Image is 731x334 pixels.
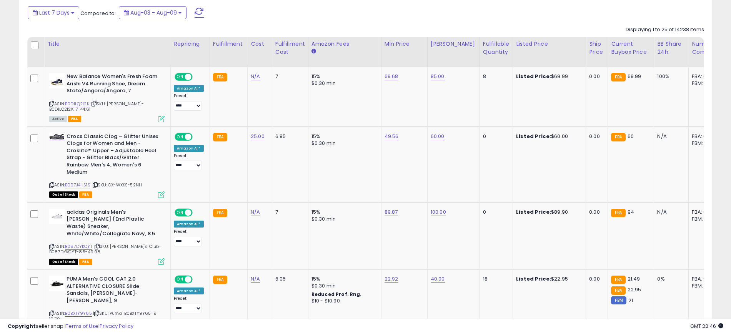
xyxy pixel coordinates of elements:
div: $22.95 [516,276,580,282]
a: B0D1LQ212K [65,101,89,107]
div: Fulfillment [213,40,244,48]
span: Aug-03 - Aug-09 [130,9,177,17]
span: 22.95 [628,286,641,293]
div: $0.30 min [311,282,375,289]
button: Aug-03 - Aug-09 [119,6,186,19]
span: 21.49 [628,275,640,282]
b: Crocs Classic Clog – Glitter Unisex Clogs for Women and Men - Croslite™ Upper – Adjustable Heel S... [67,133,160,178]
div: 7 [275,73,302,80]
div: 0.00 [589,209,602,216]
div: 100% [657,73,683,80]
span: Last 7 Days [39,9,70,17]
small: FBM [611,296,626,304]
a: 40.00 [431,275,445,283]
div: 0.00 [589,73,602,80]
div: Min Price [385,40,424,48]
div: Current Buybox Price [611,40,651,56]
a: 25.00 [251,133,265,140]
div: BB Share 24h. [657,40,685,56]
div: $0.30 min [311,140,375,147]
div: Cost [251,40,269,48]
span: | SKU: CX-WXKS-52NH [92,182,142,188]
span: FBA [68,116,81,122]
small: FBA [213,73,227,81]
a: N/A [251,208,260,216]
a: 22.92 [385,275,398,283]
div: Amazon AI * [174,287,204,294]
span: All listings that are currently out of stock and unavailable for purchase on Amazon [49,191,78,198]
div: 15% [311,276,375,282]
div: 0 [483,133,507,140]
small: FBA [611,73,625,81]
b: Listed Price: [516,275,551,282]
div: $89.90 [516,209,580,216]
small: FBA [213,276,227,284]
div: 15% [311,133,375,140]
b: PUMA Men's COOL CAT 2.0 ALTERNATIVE CLOSURE Slide Sandals, [PERSON_NAME]-[PERSON_NAME], 9 [67,276,160,306]
div: 8 [483,73,507,80]
div: seller snap | | [8,323,133,330]
strong: Copyright [8,322,36,330]
small: FBA [213,209,227,217]
a: N/A [251,275,260,283]
span: All listings that are currently out of stock and unavailable for purchase on Amazon [49,259,78,265]
div: Preset: [174,153,204,171]
a: Terms of Use [66,322,98,330]
div: 15% [311,209,375,216]
small: FBA [213,133,227,141]
small: FBA [611,286,625,295]
div: Amazon AI * [174,221,204,228]
div: $69.99 [516,73,580,80]
b: Listed Price: [516,208,551,216]
a: N/A [251,73,260,80]
span: | SKU: [PERSON_NAME]-B0D1LQ212K-7-44.61 [49,101,144,112]
span: | SKU: [PERSON_NAME]'s Club-B087DYKCYT-8.5-49.98 [49,243,162,255]
div: [PERSON_NAME] [431,40,476,48]
div: FBA: 9 [692,276,717,282]
div: 0.00 [589,276,602,282]
small: FBA [611,209,625,217]
div: Fulfillable Quantity [483,40,510,56]
div: FBA: 0 [692,133,717,140]
div: 6.05 [275,276,302,282]
a: 100.00 [431,208,446,216]
span: 94 [628,208,634,216]
a: 89.87 [385,208,398,216]
div: Amazon AI * [174,85,204,92]
div: Ship Price [589,40,604,56]
img: 21bcrADHbuL._SL40_.jpg [49,209,65,224]
span: OFF [191,276,204,283]
a: Privacy Policy [100,322,133,330]
div: Num of Comp. [692,40,720,56]
div: FBM: 2 [692,80,717,87]
div: 0% [657,276,683,282]
img: 413l7NBIgiL._SL40_.jpg [49,133,65,140]
span: Compared to: [80,10,116,17]
span: | SKU: Puma-B0BXTY9Y65-9-10.79 [49,310,159,322]
small: FBA [611,133,625,141]
div: Listed Price [516,40,583,48]
div: N/A [657,209,683,216]
div: $10 - $10.90 [311,298,375,304]
div: Preset: [174,229,204,246]
a: 60.00 [431,133,445,140]
span: FBA [79,259,92,265]
b: Reduced Prof. Rng. [311,291,362,297]
b: adidas Originals Men's [PERSON_NAME] (End Plastic Waste) Sneaker, White/White/Collegiate Navy, 8.5 [67,209,160,239]
a: 49.56 [385,133,399,140]
b: Listed Price: [516,73,551,80]
span: FBA [79,191,92,198]
span: 21 [628,297,633,304]
span: 2025-08-17 22:46 GMT [690,322,723,330]
div: FBM: 0 [692,216,717,223]
span: All listings currently available for purchase on Amazon [49,116,67,122]
img: 31rGx2QNcGL._SL40_.jpg [49,276,65,291]
span: ON [175,276,185,283]
div: N/A [657,133,683,140]
div: 15% [311,73,375,80]
a: 85.00 [431,73,445,80]
div: Displaying 1 to 25 of 14238 items [626,26,704,33]
a: 69.68 [385,73,398,80]
div: FBA: 0 [692,73,717,80]
span: OFF [191,209,204,216]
